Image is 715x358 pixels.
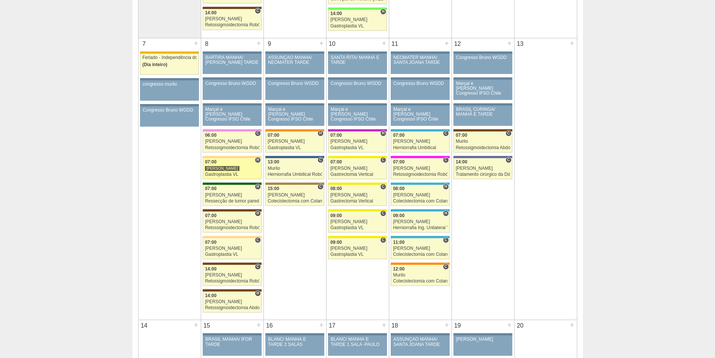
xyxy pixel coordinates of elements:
[143,82,196,87] div: congresso murilo
[255,8,260,14] span: Consultório
[264,320,275,331] div: 16
[203,211,261,233] a: H 07:00 [PERSON_NAME] Retossigmoidectomia Robótica
[393,240,405,245] span: 11:00
[203,292,261,313] a: H 14:00 [PERSON_NAME] Retossigmoidectomia Abdominal VL
[265,80,324,100] a: Congresso Bruno WGDD
[203,80,261,100] a: Congresso Bruno WGDD
[380,184,386,190] span: Consultório
[393,139,447,144] div: [PERSON_NAME]
[393,145,447,150] div: Herniorrafia Umbilical
[391,51,449,54] div: Key: Aviso
[456,172,510,177] div: Tratamento cirúrgico da Diástase do reto abdomem
[203,51,261,54] div: Key: Aviso
[506,130,511,136] span: Consultório
[393,81,447,86] div: Congresso Bruno WGDD
[506,38,513,48] div: +
[456,133,467,138] span: 07:00
[205,145,259,150] div: Retossigmoidectomia Robótica
[330,193,385,198] div: [PERSON_NAME]
[328,238,387,259] a: C 09:00 [PERSON_NAME] Gastroplastia VL
[391,129,449,131] div: Key: Neomater
[328,158,387,179] a: C 07:00 [PERSON_NAME] Gastrectomia Vertical
[391,185,449,206] a: H 08:00 [PERSON_NAME] Colecistectomia com Colangiografia VL
[265,183,324,185] div: Key: Oswaldo Cruz Paulista
[205,186,217,191] span: 07:00
[453,80,512,100] a: Marçal e [PERSON_NAME] Congresso IFSO Chile
[205,299,259,304] div: [PERSON_NAME]
[453,106,512,126] a: BRASIL CURINGA/ MANHÃ E TARDE
[330,17,385,22] div: [PERSON_NAME]
[265,54,324,74] a: ASSUNÇÃO MANHÃ/ NEOMATER TARDE
[381,320,387,330] div: +
[203,131,261,153] a: C 06:00 [PERSON_NAME] Retossigmoidectomia Robótica
[330,172,385,177] div: Gastrectomia Vertical
[205,219,259,224] div: [PERSON_NAME]
[265,335,324,356] a: BLANC/ MANHÃ E TARDE 2 SALAS
[205,107,259,122] div: Marçal e [PERSON_NAME] Congresso IFSO Chile
[318,184,323,190] span: Consultório
[327,38,338,50] div: 10
[203,103,261,106] div: Key: Aviso
[328,106,387,126] a: Marçal e [PERSON_NAME] Congresso IFSO Chile
[393,193,447,198] div: [PERSON_NAME]
[268,193,322,198] div: [PERSON_NAME]
[391,80,449,100] a: Congresso Bruno WGDD
[391,131,449,153] a: C 07:00 [PERSON_NAME] Herniorrafia Umbilical
[328,8,387,10] div: Key: Brasil
[328,236,387,238] div: Key: Santa Rita
[203,236,261,238] div: Key: Bartira
[380,210,386,216] span: Consultório
[443,237,449,243] span: Consultório
[205,159,217,165] span: 07:00
[393,213,405,218] span: 09:00
[203,335,261,356] a: BRASIL MANHÃ/ IFOR TARDE
[265,103,324,106] div: Key: Aviso
[444,320,450,330] div: +
[205,273,259,278] div: [PERSON_NAME]
[140,106,199,127] a: Congresso Bruno WGDD
[205,246,259,251] div: [PERSON_NAME]
[203,156,261,158] div: Key: Bartira
[393,133,405,138] span: 07:00
[140,104,199,106] div: Key: Aviso
[328,185,387,206] a: C 08:00 [PERSON_NAME] Gastrectomia Vertical
[268,139,322,144] div: [PERSON_NAME]
[443,130,449,136] span: Consultório
[453,158,512,179] a: C 14:00 [PERSON_NAME] Tratamento cirúrgico da Diástase do reto abdomem
[205,193,259,198] div: [PERSON_NAME]
[255,237,260,243] span: Consultório
[255,290,260,296] span: Hospital
[205,23,259,27] div: Retossigmoidectomia Robótica
[205,305,259,310] div: Retossigmoidectomia Abdominal VL
[205,166,239,171] div: [PERSON_NAME]
[205,10,217,15] span: 14:00
[393,246,447,251] div: [PERSON_NAME]
[456,159,467,165] span: 14:00
[453,54,512,74] a: Congresso Bruno WGDD
[265,185,324,206] a: C 15:00 [PERSON_NAME] Colecistectomia com Colangiografia VL
[515,320,526,331] div: 20
[453,129,512,131] div: Key: Santa Joana
[205,240,217,245] span: 07:00
[328,211,387,233] a: C 09:00 [PERSON_NAME] Gastroplastia VL
[330,186,342,191] span: 08:00
[330,24,385,29] div: Gastroplastia VL
[380,130,386,136] span: Hospital
[443,264,449,270] span: Consultório
[205,213,217,218] span: 07:00
[328,131,387,153] a: H 07:00 [PERSON_NAME] Gastroplastia VL
[330,213,342,218] span: 09:00
[452,38,464,50] div: 12
[515,38,526,50] div: 13
[391,211,449,233] a: H 09:00 [PERSON_NAME] Herniorrafia Ing. Unilateral VL
[391,103,449,106] div: Key: Aviso
[391,238,449,259] a: C 11:00 [PERSON_NAME] Colecistectomia com Colangiografia VL
[328,129,387,131] div: Key: Maria Braido
[203,265,261,286] a: C 14:00 [PERSON_NAME] Retossigmoidectomia Robótica
[443,184,449,190] span: Hospital
[330,225,385,230] div: Gastroplastia VL
[318,157,323,163] span: Consultório
[391,156,449,158] div: Key: Pro Matre
[205,199,259,204] div: Ressecção de tumor parede abdominal pélvica
[265,77,324,80] div: Key: Aviso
